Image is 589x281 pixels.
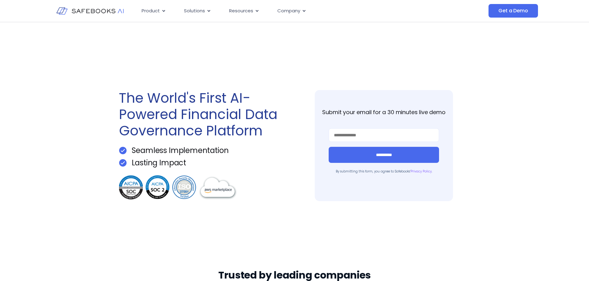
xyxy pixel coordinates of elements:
h1: The World's First AI-Powered Financial Data Governance Platform [119,90,292,139]
nav: Menu [137,5,427,17]
div: Menu Toggle [137,5,427,17]
span: Resources [229,7,253,14]
p: Seamless Implementation [132,147,229,154]
span: Company [277,7,300,14]
img: Get a Demo 1 [119,159,127,167]
p: Lasting Impact [132,159,186,167]
span: Get a Demo [498,8,528,14]
p: By submitting this form, you agree to Safebooks’ . [329,169,439,174]
strong: Submit your email for a 30 minutes live demo [322,108,445,116]
span: Product [142,7,160,14]
a: Get a Demo [489,4,538,18]
span: Solutions [184,7,205,14]
a: Privacy Policy [411,169,432,174]
img: Get a Demo 1 [119,147,127,154]
img: Get a Demo 3 [119,174,238,201]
